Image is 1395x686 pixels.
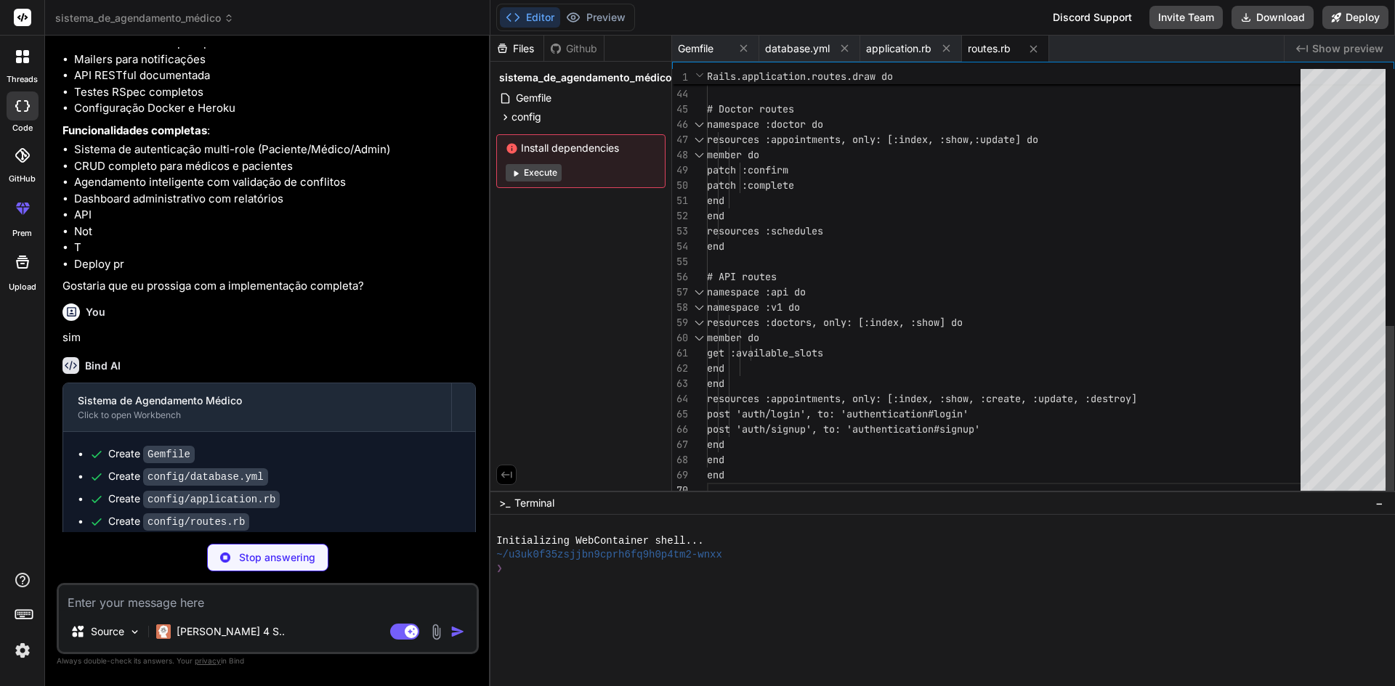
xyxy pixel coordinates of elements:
[499,70,672,85] span: sistema_de_agendamento_médico
[968,41,1011,56] span: routes.rb
[143,446,195,463] code: Gemfile
[678,41,713,56] span: Gemfile
[143,468,268,486] code: config/database.yml
[91,624,124,639] p: Source
[1372,491,1386,515] button: −
[672,70,688,85] span: 1
[490,41,543,56] div: Files
[1312,41,1383,56] span: Show preview
[672,315,688,330] div: 59
[672,178,688,193] div: 50
[707,453,724,466] span: end
[62,123,207,137] strong: Funcionalidades completas
[765,41,830,56] span: database.yml
[12,122,33,134] label: code
[129,626,141,638] img: Pick Models
[707,224,823,237] span: resources :schedules
[1232,6,1314,29] button: Download
[143,513,249,531] code: config/routes.rb
[177,624,285,639] p: [PERSON_NAME] 4 S..
[707,362,724,375] span: end
[707,438,724,451] span: end
[672,407,688,422] div: 65
[1375,496,1383,510] span: −
[506,141,656,155] span: Install dependencies
[7,73,38,86] label: threads
[156,624,171,639] img: Claude 4 Sonnet
[707,346,823,359] span: get :available_slots
[672,361,688,376] div: 62
[108,469,268,484] div: Create
[672,208,688,224] div: 52
[74,142,476,158] li: Sistema de autenticação multi-role (Paciente/Médico/Admin)
[672,254,688,269] div: 55
[690,132,708,147] div: Click to collapse the range.
[690,147,708,163] div: Click to collapse the range.
[707,163,788,176] span: patch :confirm
[514,89,553,107] span: Gemfile
[707,179,794,192] span: patch :complete
[707,422,963,436] span: post 'auth/signup', to: 'authentication#sign
[9,281,36,293] label: Upload
[74,100,476,117] li: Configuração Docker e Heroku
[672,102,688,117] div: 45
[499,496,510,510] span: >_
[707,316,963,329] span: resources :doctors, only: [:index, :show] do
[672,346,688,361] div: 61
[707,270,777,283] span: # API routes
[672,422,688,437] div: 66
[690,117,708,132] div: Click to collapse the range.
[707,70,893,83] span: Rails.application.routes.draw do
[78,409,437,421] div: Click to open Workbench
[74,84,476,101] li: Testes RSpec completos
[9,173,36,185] label: GitHub
[707,148,759,161] span: member do
[672,147,688,163] div: 48
[690,300,708,315] div: Click to collapse the range.
[866,41,931,56] span: application.rb
[707,133,974,146] span: resources :appointments, only: [:index, :show,
[707,194,724,207] span: end
[506,164,562,181] button: Execute
[496,534,704,548] span: Initializing WebContainer shell...
[450,624,465,639] img: icon
[672,269,688,285] div: 56
[672,117,688,132] div: 46
[672,163,688,178] div: 49
[672,452,688,467] div: 68
[672,224,688,239] div: 53
[672,391,688,407] div: 64
[195,656,221,665] span: privacy
[62,330,476,346] p: sim
[86,305,105,319] h6: You
[239,550,315,565] p: Stop answering
[143,491,280,508] code: config/application.rb
[85,359,121,373] h6: Bind AI
[1322,6,1388,29] button: Deploy
[511,110,541,124] span: config
[514,496,554,510] span: Terminal
[707,407,963,420] span: post 'auth/login', to: 'authentication#login
[672,467,688,483] div: 69
[672,483,688,498] div: 70
[496,562,504,576] span: ❯
[707,301,800,314] span: namespace :v1 do
[74,240,476,256] li: T
[74,191,476,208] li: Dashboard administrativo com relatórios
[672,330,688,346] div: 60
[74,207,476,224] li: API
[63,383,451,431] button: Sistema de Agendamento MédicoClick to open Workbench
[963,422,980,436] span: up'
[62,123,476,139] p: :
[707,285,806,298] span: namespace :api do
[57,654,479,668] p: Always double-check its answers. Your in Bind
[12,227,32,240] label: prem
[707,118,823,131] span: namespace :doctor do
[707,209,724,222] span: end
[672,376,688,391] div: 63
[690,330,708,346] div: Click to collapse the range.
[62,278,476,295] p: Gostaria que eu prossiga com a implementação completa?
[1044,6,1141,29] div: Discord Support
[74,174,476,191] li: Agendamento inteligente com validação de conflitos
[672,437,688,452] div: 67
